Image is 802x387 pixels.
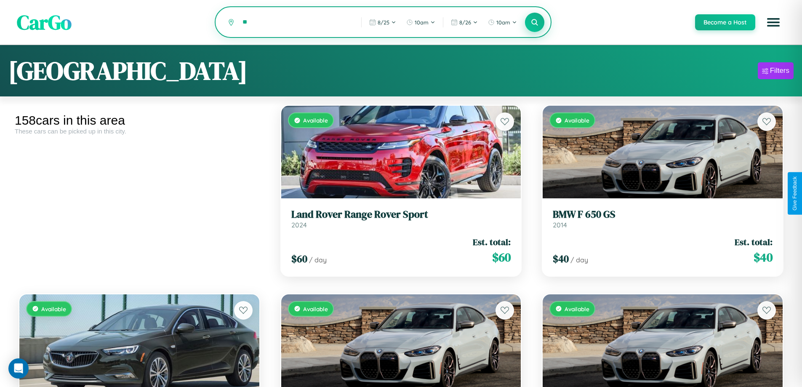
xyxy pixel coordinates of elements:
[553,221,567,229] span: 2014
[484,16,521,29] button: 10am
[415,19,429,26] span: 10am
[17,8,72,36] span: CarGo
[15,128,264,135] div: These cars can be picked up in this city.
[303,117,328,124] span: Available
[565,117,589,124] span: Available
[695,14,755,30] button: Become a Host
[770,67,789,75] div: Filters
[402,16,440,29] button: 10am
[492,249,511,266] span: $ 60
[309,256,327,264] span: / day
[792,176,798,211] div: Give Feedback
[15,113,264,128] div: 158 cars in this area
[762,11,785,34] button: Open menu
[291,208,511,221] h3: Land Rover Range Rover Sport
[754,249,773,266] span: $ 40
[553,252,569,266] span: $ 40
[459,19,471,26] span: 8 / 26
[378,19,389,26] span: 8 / 25
[365,16,400,29] button: 8/25
[291,221,307,229] span: 2024
[553,208,773,221] h3: BMW F 650 GS
[758,62,794,79] button: Filters
[447,16,482,29] button: 8/26
[8,358,29,379] div: Open Intercom Messenger
[496,19,510,26] span: 10am
[473,236,511,248] span: Est. total:
[565,305,589,312] span: Available
[291,208,511,229] a: Land Rover Range Rover Sport2024
[41,305,66,312] span: Available
[570,256,588,264] span: / day
[8,53,248,88] h1: [GEOGRAPHIC_DATA]
[303,305,328,312] span: Available
[291,252,307,266] span: $ 60
[553,208,773,229] a: BMW F 650 GS2014
[735,236,773,248] span: Est. total:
